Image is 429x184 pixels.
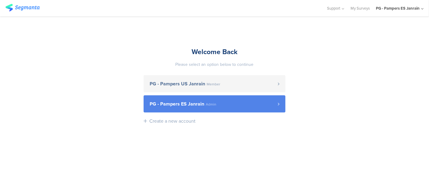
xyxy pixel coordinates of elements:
[150,81,205,86] span: PG - Pampers US Janrain
[376,5,420,11] div: PG - Pampers ES Janrain
[327,5,341,11] span: Support
[207,82,220,86] span: Member
[144,61,285,68] div: Please select an option below to continue
[150,102,204,106] span: PG - Pampers ES Janrain
[144,75,285,92] a: PG - Pampers US Janrain Member
[144,47,285,57] div: Welcome Back
[144,95,285,112] a: PG - Pampers ES Janrain Admin
[5,4,40,11] img: segmanta logo
[206,103,216,106] span: Admin
[149,118,195,124] div: Create a new account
